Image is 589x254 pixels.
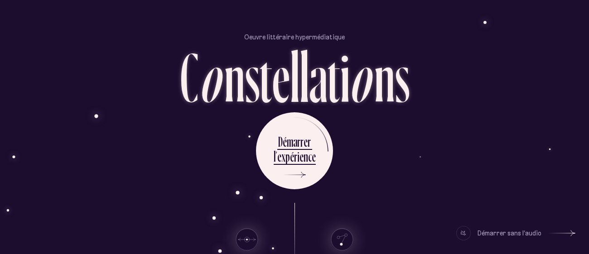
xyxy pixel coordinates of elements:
[275,148,277,165] div: ’
[304,148,308,165] div: n
[260,42,272,112] div: t
[478,226,541,240] div: Démarrer sans l’audio
[300,133,304,150] div: r
[328,42,340,112] div: t
[308,148,312,165] div: c
[348,42,374,112] div: o
[374,42,395,112] div: n
[395,42,410,112] div: s
[290,42,299,112] div: l
[304,133,308,150] div: e
[456,226,575,240] button: Démarrer sans l’audio
[281,148,285,165] div: x
[285,148,290,165] div: p
[283,133,287,150] div: é
[244,33,345,42] p: Oeuvre littéraire hypermédiatique
[180,42,198,112] div: C
[198,42,224,112] div: o
[312,148,316,165] div: e
[290,148,294,165] div: é
[245,42,260,112] div: s
[256,112,333,189] button: Démarrerl’expérience
[224,42,245,112] div: n
[294,148,297,165] div: r
[299,42,309,112] div: l
[299,148,304,165] div: e
[278,133,283,150] div: D
[340,42,350,112] div: i
[297,148,299,165] div: i
[277,148,281,165] div: e
[274,148,275,165] div: l
[309,42,328,112] div: a
[287,133,293,150] div: m
[293,133,297,150] div: a
[272,42,290,112] div: e
[308,133,311,150] div: r
[297,133,300,150] div: r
